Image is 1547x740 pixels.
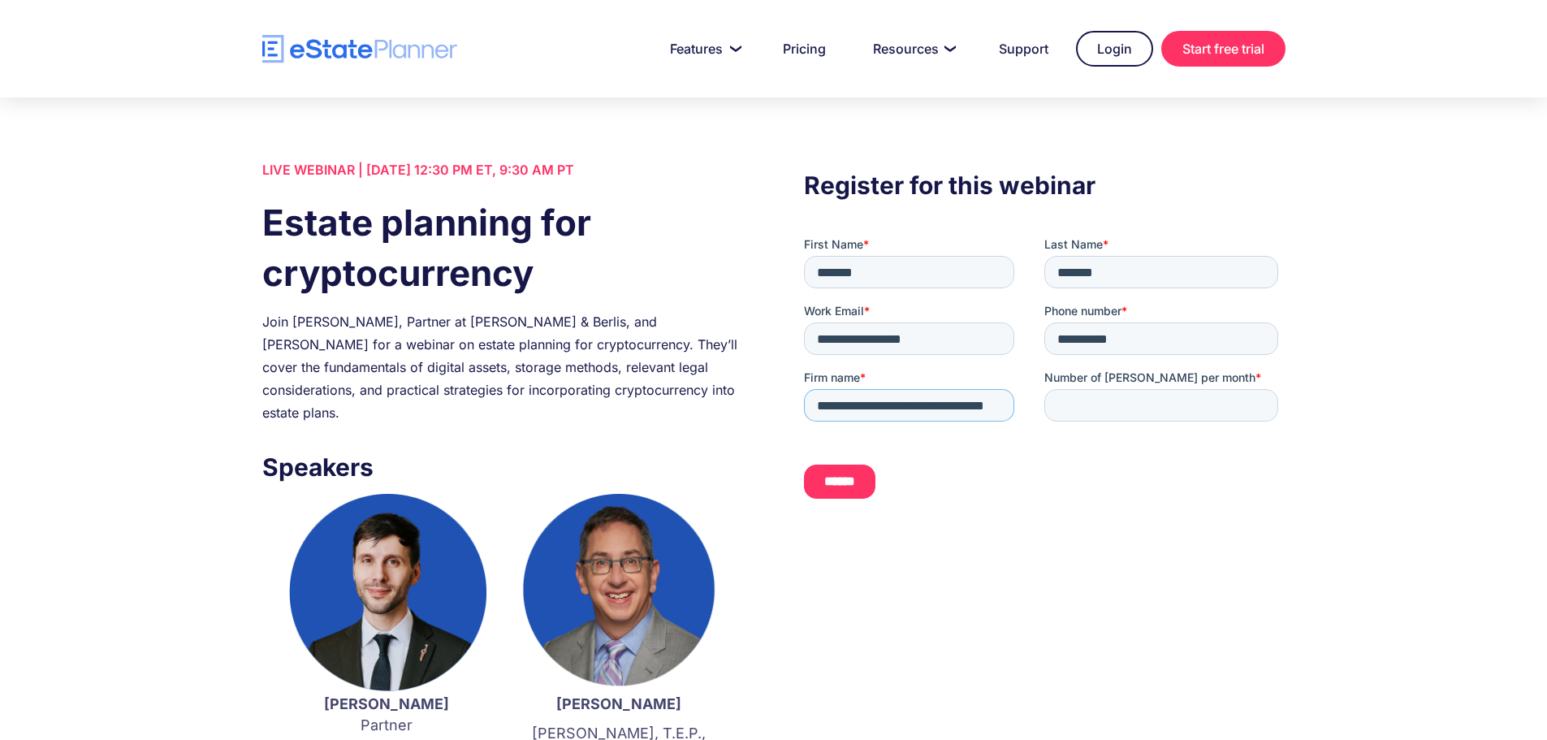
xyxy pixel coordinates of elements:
[804,167,1285,204] h3: Register for this webinar
[262,197,743,298] h1: Estate planning for cryptocurrency
[1076,31,1153,67] a: Login
[1161,31,1286,67] a: Start free trial
[763,32,845,65] a: Pricing
[287,694,486,736] p: Partner
[262,310,743,424] div: Join [PERSON_NAME], Partner at [PERSON_NAME] & Berlis, and [PERSON_NAME] for a webinar on estate ...
[556,695,681,712] strong: [PERSON_NAME]
[324,695,449,712] strong: [PERSON_NAME]
[804,236,1285,513] iframe: Form 0
[650,32,755,65] a: Features
[262,35,457,63] a: home
[262,158,743,181] div: LIVE WEBINAR | [DATE] 12:30 PM ET, 9:30 AM PT
[979,32,1068,65] a: Support
[262,448,743,486] h3: Speakers
[853,32,971,65] a: Resources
